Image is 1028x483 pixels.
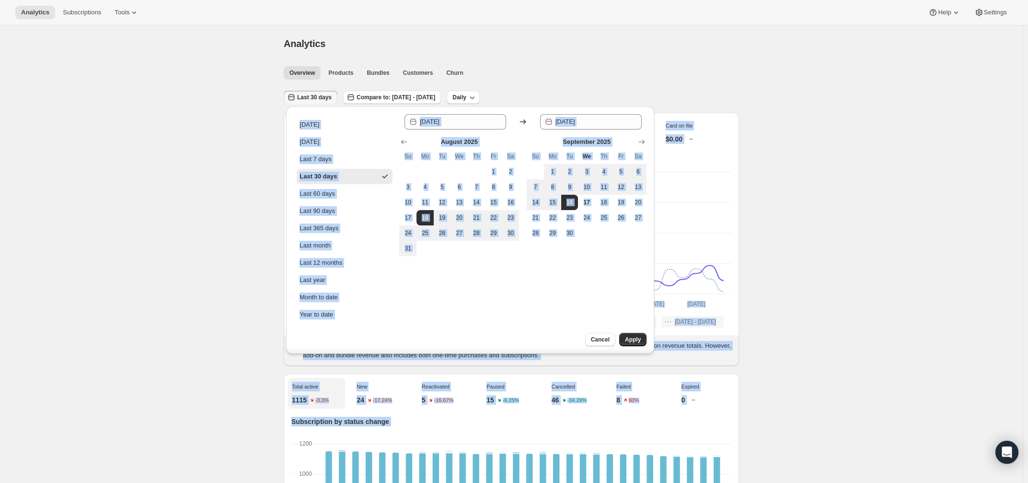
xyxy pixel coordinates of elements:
button: Thursday September 18 2025 [595,195,612,210]
p: 0 [681,395,685,405]
rect: New-1 1 [419,452,426,453]
p: 8 [616,395,620,405]
button: Last month [297,238,393,253]
rect: Expired-6 0 [714,444,720,445]
button: Wednesday September 3 2025 [578,164,595,179]
p: 46 [552,395,559,405]
span: We [454,153,464,160]
rect: Expired-6 0 [366,444,372,445]
text: 60% [628,398,639,403]
span: 26 [616,214,626,222]
th: Friday [612,149,630,164]
span: 1 [548,168,557,176]
span: 5 [616,168,626,176]
button: Cancel [585,333,615,346]
span: 23 [565,214,575,222]
rect: Expired-6 0 [459,444,465,445]
button: Friday September 12 2025 [612,179,630,195]
button: Sunday September 14 2025 [527,195,544,210]
th: Saturday [630,149,647,164]
button: Tuesday September 9 2025 [561,179,578,195]
button: Saturday September 27 2025 [630,210,647,225]
span: 28 [531,229,540,237]
span: 15 [489,199,498,206]
button: Thursday August 28 2025 [468,225,485,241]
span: Tu [438,153,447,160]
div: Last 30 days [300,172,337,181]
rect: Expired-6 0 [634,444,640,445]
button: Help [923,6,966,19]
rect: Expired-6 0 [339,444,345,445]
span: 16 [565,199,575,206]
rect: Expired-6 0 [446,444,452,445]
div: [DATE] [300,137,319,147]
span: 21 [531,214,540,222]
button: Monday September 29 2025 [544,225,561,241]
button: Sunday August 31 2025 [399,241,416,256]
rect: Expired-6 0 [607,444,613,445]
span: 1 [489,168,498,176]
span: Tu [565,153,575,160]
rect: Expired-6 0 [526,444,532,445]
button: Last 30 days [284,91,337,104]
span: 25 [420,229,430,237]
button: Tuesday September 30 2025 [561,225,578,241]
th: Tuesday [561,149,578,164]
button: Friday September 26 2025 [612,210,630,225]
button: Monday August 4 2025 [416,179,434,195]
button: Wednesday August 6 2025 [450,179,468,195]
button: Show next month, October 2025 [635,135,648,149]
text: [DATE] [687,301,705,307]
span: 22 [489,214,498,222]
div: [DATE] [300,120,319,130]
th: Monday [416,149,434,164]
p: 15 [486,395,494,405]
button: Tuesday August 19 2025 [434,210,451,225]
span: Failed [616,384,631,389]
button: End of range Tuesday September 16 2025 [561,195,578,210]
rect: New-1 3 [513,452,519,454]
button: Tuesday September 23 2025 [561,210,578,225]
text: -17.24% [373,398,393,403]
button: Thursday September 25 2025 [595,210,612,225]
button: Tuesday August 26 2025 [434,225,451,241]
button: Settings [969,6,1013,19]
text: 1200 [299,440,312,447]
button: Friday August 22 2025 [485,210,502,225]
span: 28 [472,229,481,237]
text: -6.25% [502,398,519,403]
span: 3 [403,183,413,191]
span: 11 [599,183,609,191]
button: Saturday September 20 2025 [630,195,647,210]
button: Friday September 19 2025 [612,195,630,210]
button: Show previous month, July 2025 [397,135,411,149]
button: Saturday September 6 2025 [630,164,647,179]
span: 18 [420,214,430,222]
button: Year to date [297,307,393,322]
span: 31 [403,245,413,252]
button: Start of range Monday August 18 2025 [416,210,434,225]
span: 30 [506,229,516,237]
span: 22 [548,214,557,222]
p: Subscription by status change [291,417,731,426]
div: Year to date [300,310,333,319]
rect: New-1 1 [714,456,720,457]
span: 20 [634,199,643,206]
th: Tuesday [434,149,451,164]
span: 8 [548,183,557,191]
rect: New-1 1 [459,452,465,453]
p: 5 [422,395,426,405]
div: Last 365 days [300,224,338,233]
span: Su [531,153,540,160]
rect: Expired-6 0 [593,444,600,445]
span: Th [472,153,481,160]
th: Sunday [527,149,544,164]
button: Sunday August 24 2025 [399,225,416,241]
button: Friday August 1 2025 [485,164,502,179]
div: Last 12 months [300,258,342,268]
span: 4 [599,168,609,176]
text: 1000 [299,471,312,477]
span: New [357,384,367,389]
th: Thursday [468,149,485,164]
span: 2 [565,168,575,176]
